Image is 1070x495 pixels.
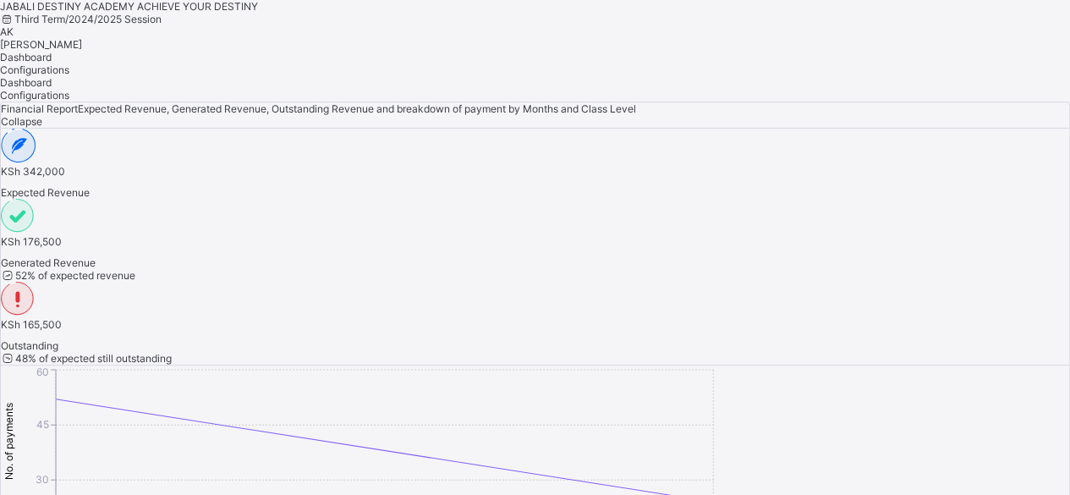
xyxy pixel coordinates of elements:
tspan: 30 [36,473,49,486]
img: outstanding-1.146d663e52f09953f639664a84e30106.svg [1,282,34,316]
tspan: No. of payments [3,403,15,480]
span: KSh 342,000 [1,165,65,178]
span: Expected Revenue, Generated Revenue, Outstanding Revenue and breakdown of payment by Months and C... [78,102,636,115]
span: 48 % of expected still outstanding [1,352,172,365]
tspan: 45 [36,418,49,431]
span: 52 % of expected revenue [1,269,135,282]
tspan: 60 [36,366,49,378]
img: expected-2.4343d3e9d0c965b919479240f3db56ac.svg [1,129,36,162]
span: KSh 165,500 [1,318,62,331]
span: Generated Revenue [1,256,1069,269]
span: Expected Revenue [1,186,1069,199]
span: Collapse [1,115,42,128]
span: Outstanding [1,339,1069,352]
img: paid-1.3eb1404cbcb1d3b736510a26bbfa3ccb.svg [1,199,34,233]
span: KSh 176,500 [1,235,62,248]
span: Financial Report [1,102,78,115]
